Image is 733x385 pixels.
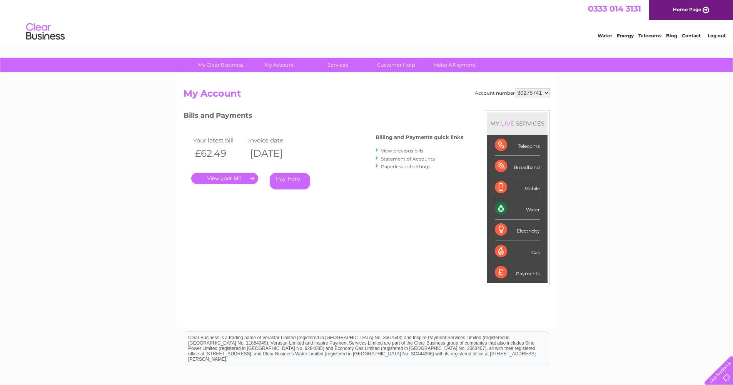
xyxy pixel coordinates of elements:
[588,4,641,13] a: 0333 014 3131
[184,88,550,103] h2: My Account
[189,58,252,72] a: My Clear Business
[184,110,463,124] h3: Bills and Payments
[666,33,677,38] a: Blog
[270,173,310,189] a: Pay Here
[191,146,247,161] th: £62.49
[487,112,548,134] div: MY SERVICES
[381,164,431,169] a: Paperless bill settings
[598,33,612,38] a: Water
[495,198,540,219] div: Water
[708,33,726,38] a: Log out
[247,58,311,72] a: My Account
[381,148,423,154] a: View previous bills
[306,58,369,72] a: Services
[191,135,247,146] td: Your latest bill
[499,120,516,127] div: LIVE
[495,219,540,241] div: Electricity
[495,241,540,262] div: Gas
[364,58,428,72] a: Customer Help
[495,177,540,198] div: Mobile
[423,58,486,72] a: Make A Payment
[617,33,634,38] a: Energy
[191,173,258,184] a: .
[381,156,435,162] a: Statement of Accounts
[638,33,661,38] a: Telecoms
[682,33,701,38] a: Contact
[495,262,540,283] div: Payments
[26,20,65,44] img: logo.png
[376,134,463,140] h4: Billing and Payments quick links
[495,135,540,156] div: Telecoms
[495,156,540,177] div: Broadband
[185,4,549,37] div: Clear Business is a trading name of Verastar Limited (registered in [GEOGRAPHIC_DATA] No. 3667643...
[475,88,550,97] div: Account number
[246,135,302,146] td: Invoice date
[246,146,302,161] th: [DATE]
